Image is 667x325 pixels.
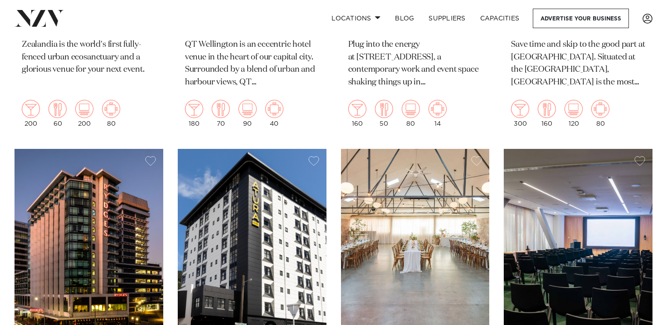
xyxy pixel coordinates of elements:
[402,100,420,127] div: 80
[533,9,629,28] a: Advertise your business
[375,100,393,118] img: dining.png
[22,100,40,127] div: 200
[75,100,93,118] img: theatre.png
[511,100,529,118] img: cocktail.png
[538,100,556,127] div: 160
[185,100,203,118] img: cocktail.png
[388,9,421,28] a: BLOG
[239,100,257,118] img: theatre.png
[185,100,203,127] div: 180
[22,100,40,118] img: cocktail.png
[511,100,529,127] div: 300
[239,100,257,127] div: 90
[428,100,447,118] img: meeting.png
[428,100,447,127] div: 14
[375,100,393,127] div: 50
[15,10,64,26] img: nzv-logo.png
[324,9,388,28] a: Locations
[49,100,67,118] img: dining.png
[102,100,120,118] img: meeting.png
[538,100,556,118] img: dining.png
[348,100,366,127] div: 160
[265,100,283,127] div: 40
[591,100,609,127] div: 80
[591,100,609,118] img: meeting.png
[565,100,583,127] div: 120
[473,9,527,28] a: Capacities
[185,39,319,89] p: QT Wellington is an eccentric hotel venue in the heart of our capital city. Surrounded by a blend...
[22,39,156,77] p: Zealandia is the world's first fully-fenced urban ecosanctuary and a glorious venue for your next...
[565,100,583,118] img: theatre.png
[348,39,482,89] p: Plug into the energy at [STREET_ADDRESS], a contemporary work and event space shaking things up i...
[75,100,93,127] div: 200
[402,100,420,118] img: theatre.png
[212,100,230,127] div: 70
[265,100,283,118] img: meeting.png
[421,9,472,28] a: SUPPLIERS
[49,100,67,127] div: 60
[212,100,230,118] img: dining.png
[348,100,366,118] img: cocktail.png
[511,39,645,89] p: Save time and skip to the good part at [GEOGRAPHIC_DATA]. Situated at the [GEOGRAPHIC_DATA], [GEO...
[102,100,120,127] div: 80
